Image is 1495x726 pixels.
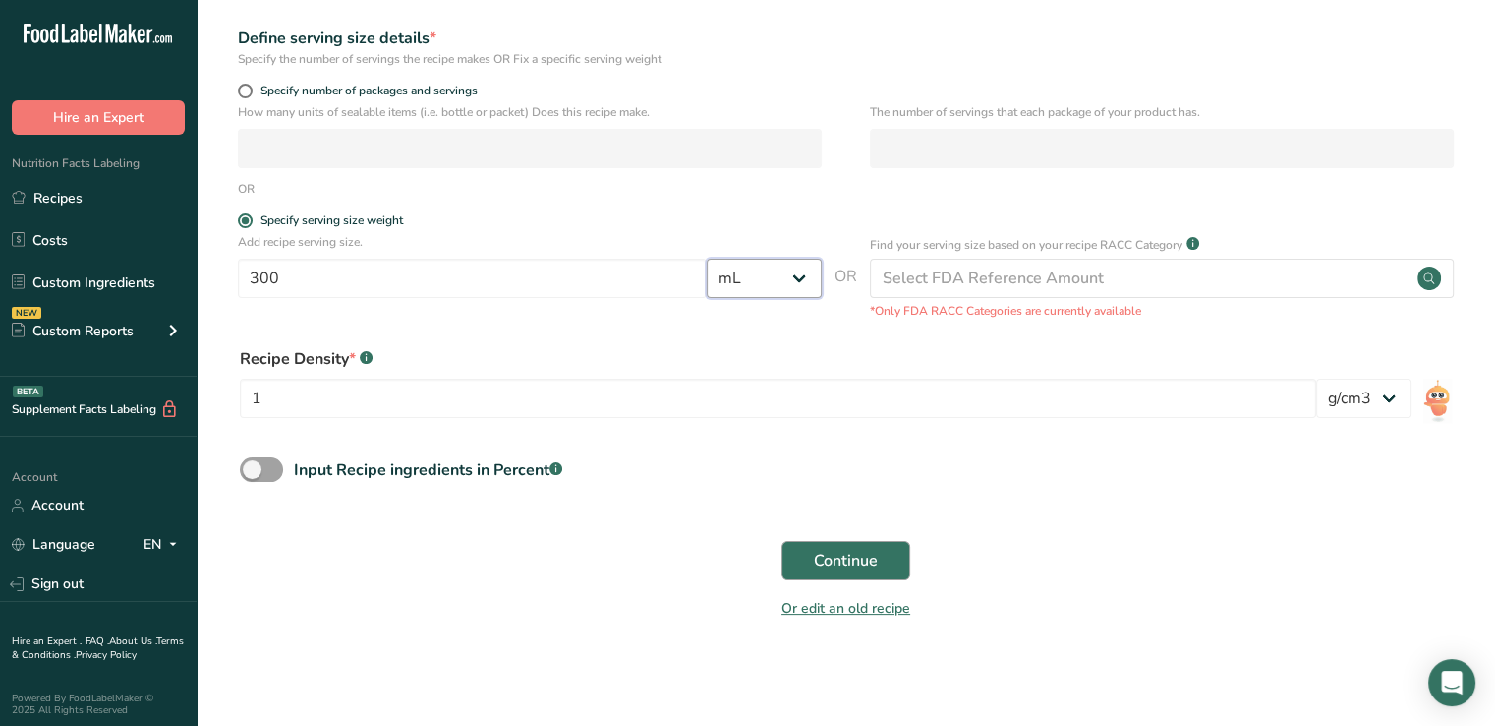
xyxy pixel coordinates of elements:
[12,527,95,562] a: Language
[238,103,822,121] p: How many units of sealable items (i.e. bottle or packet) Does this recipe make.
[814,549,878,573] span: Continue
[12,100,185,135] button: Hire an Expert
[13,386,43,397] div: BETA
[883,267,1104,290] div: Select FDA Reference Amount
[834,265,857,320] span: OR
[1423,379,1452,423] img: ai-bot.1dcbe71.gif
[294,458,562,482] div: Input Recipe ingredients in Percent
[238,180,255,198] div: OR
[253,84,478,98] span: Specify number of packages and servings
[240,347,1316,371] div: Recipe Density
[12,693,185,716] div: Powered By FoodLabelMaker © 2025 All Rights Reserved
[240,379,1316,418] input: Type your density here
[238,259,707,298] input: Type your serving size here
[870,103,1454,121] p: The number of servings that each package of your product has.
[109,635,156,648] a: About Us .
[76,648,137,662] a: Privacy Policy
[86,635,109,648] a: FAQ .
[260,213,403,228] div: Specify serving size weight
[12,321,134,341] div: Custom Reports
[870,302,1454,320] p: *Only FDA RACC Categories are currently available
[238,233,822,251] p: Add recipe serving size.
[12,635,82,648] a: Hire an Expert .
[238,50,822,68] div: Specify the number of servings the recipe makes OR Fix a specific serving weight
[781,599,910,618] a: Or edit an old recipe
[12,307,41,319] div: NEW
[144,533,185,557] div: EN
[870,236,1182,254] p: Find your serving size based on your recipe RACC Category
[781,541,910,580] button: Continue
[1428,659,1475,706] div: Open Intercom Messenger
[12,635,184,662] a: Terms & Conditions .
[238,27,822,50] div: Define serving size details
